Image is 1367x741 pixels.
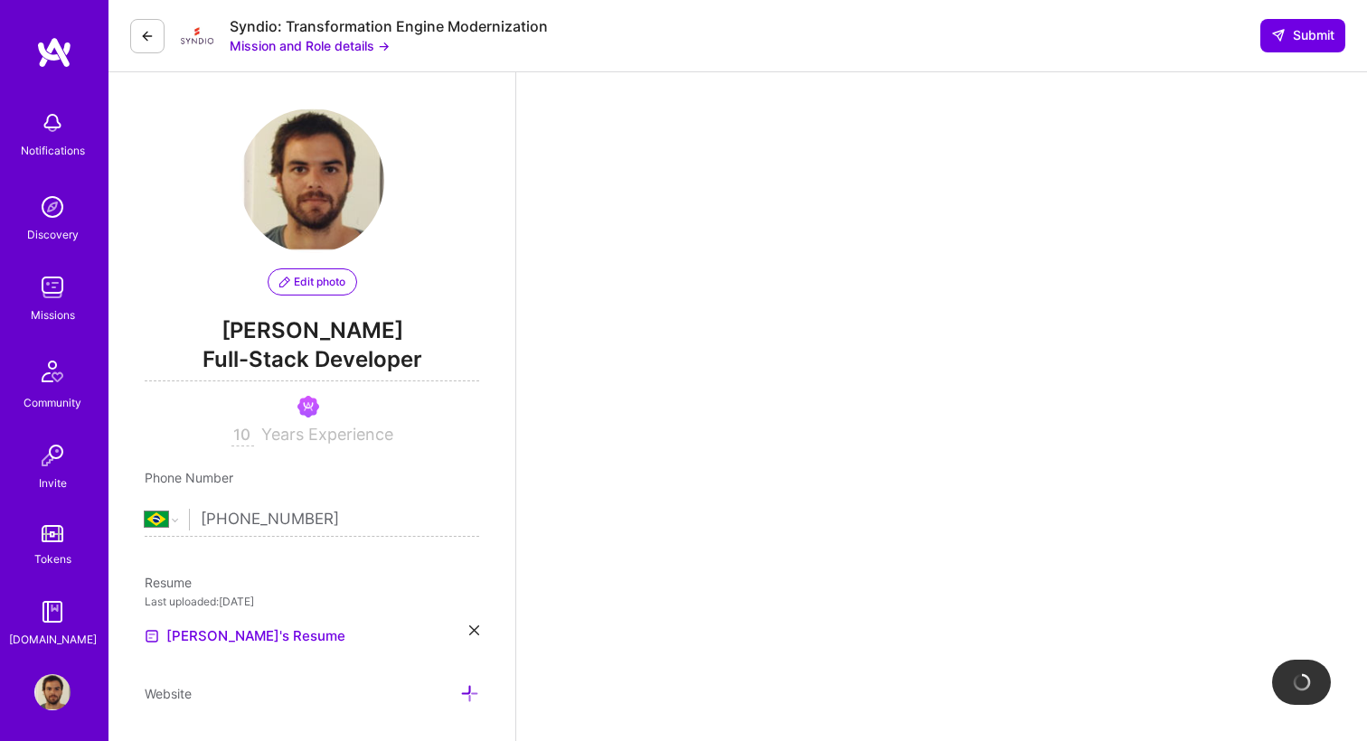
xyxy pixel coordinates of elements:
button: Submit [1260,19,1345,52]
i: icon SendLight [1271,28,1286,42]
input: +1 (000) 000-0000 [201,493,479,546]
span: Years Experience [261,425,393,444]
i: icon PencilPurple [279,277,290,287]
button: Mission and Role details → [230,36,390,55]
div: Missions [31,305,75,324]
div: Syndio: Transformation Engine Modernization [230,17,548,36]
img: Community [31,350,74,393]
span: Phone Number [145,470,233,485]
img: Been on Mission [297,396,319,417]
span: Website [145,686,192,701]
img: Company Logo [179,18,215,54]
img: Invite [34,437,71,474]
img: loading [1292,672,1312,692]
img: User Avatar [240,108,384,253]
span: [PERSON_NAME] [145,317,479,344]
div: Community [24,393,81,412]
div: [DOMAIN_NAME] [9,630,97,649]
div: Invite [39,474,67,492]
div: Last uploaded: [DATE] [145,592,479,611]
img: guide book [34,594,71,630]
img: bell [34,105,71,141]
img: discovery [34,189,71,225]
div: Discovery [27,225,79,244]
span: Edit photo [279,274,345,290]
span: Full-Stack Developer [145,344,479,381]
img: teamwork [34,269,71,305]
span: Resume [145,575,192,590]
img: logo [36,36,72,69]
img: Resume [145,629,159,643]
span: Submit [1271,26,1334,44]
input: XX [231,425,254,446]
i: icon Close [469,625,479,635]
i: icon LeftArrowDark [140,29,155,43]
a: User Avatar [30,674,75,710]
a: [PERSON_NAME]'s Resume [145,625,345,647]
img: tokens [42,525,63,542]
div: Tokens [34,549,71,568]
button: Edit photo [268,268,357,295]
img: User Avatar [34,674,71,710]
div: Notifications [21,141,85,160]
